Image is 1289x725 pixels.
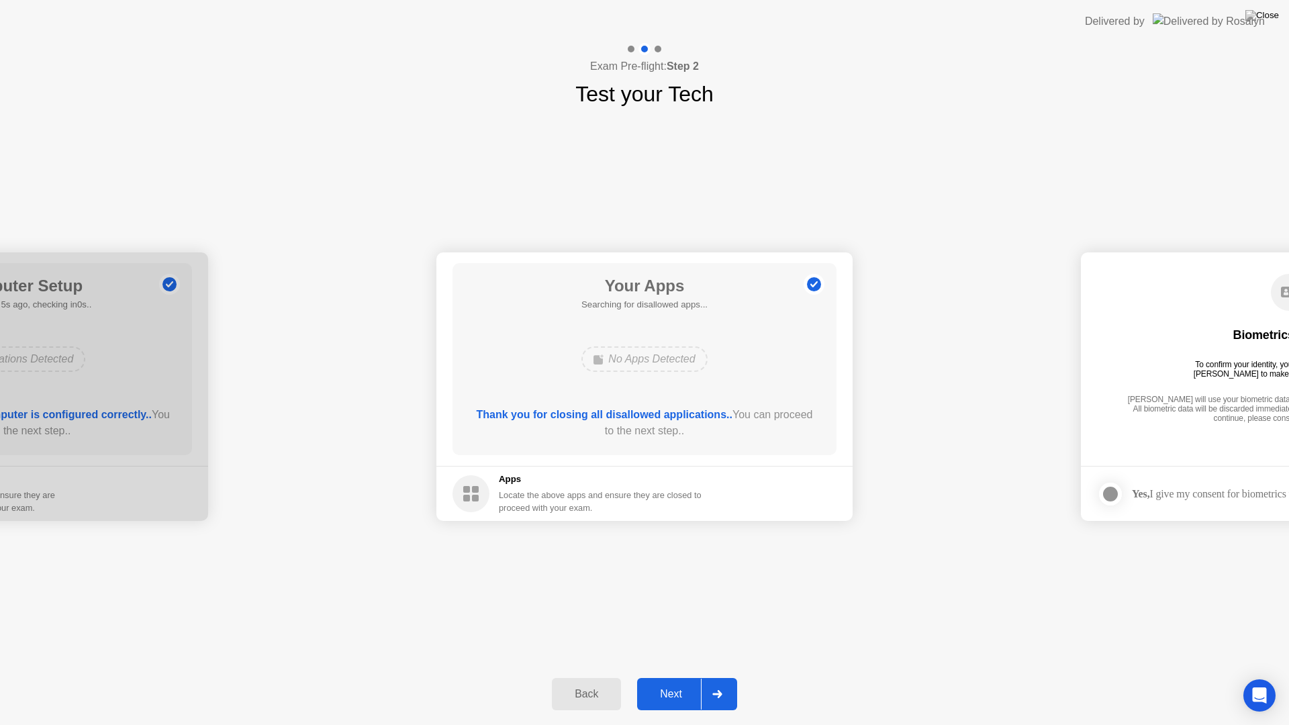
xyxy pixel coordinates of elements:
[1153,13,1265,29] img: Delivered by Rosalyn
[477,409,732,420] b: Thank you for closing all disallowed applications..
[556,688,617,700] div: Back
[499,473,702,486] h5: Apps
[667,60,699,72] b: Step 2
[637,678,737,710] button: Next
[581,346,707,372] div: No Apps Detected
[472,407,818,439] div: You can proceed to the next step..
[641,688,701,700] div: Next
[1085,13,1145,30] div: Delivered by
[499,489,702,514] div: Locate the above apps and ensure they are closed to proceed with your exam.
[581,274,708,298] h1: Your Apps
[1243,679,1276,712] div: Open Intercom Messenger
[1132,488,1149,499] strong: Yes,
[1245,10,1279,21] img: Close
[575,78,714,110] h1: Test your Tech
[581,298,708,311] h5: Searching for disallowed apps...
[552,678,621,710] button: Back
[590,58,699,75] h4: Exam Pre-flight:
